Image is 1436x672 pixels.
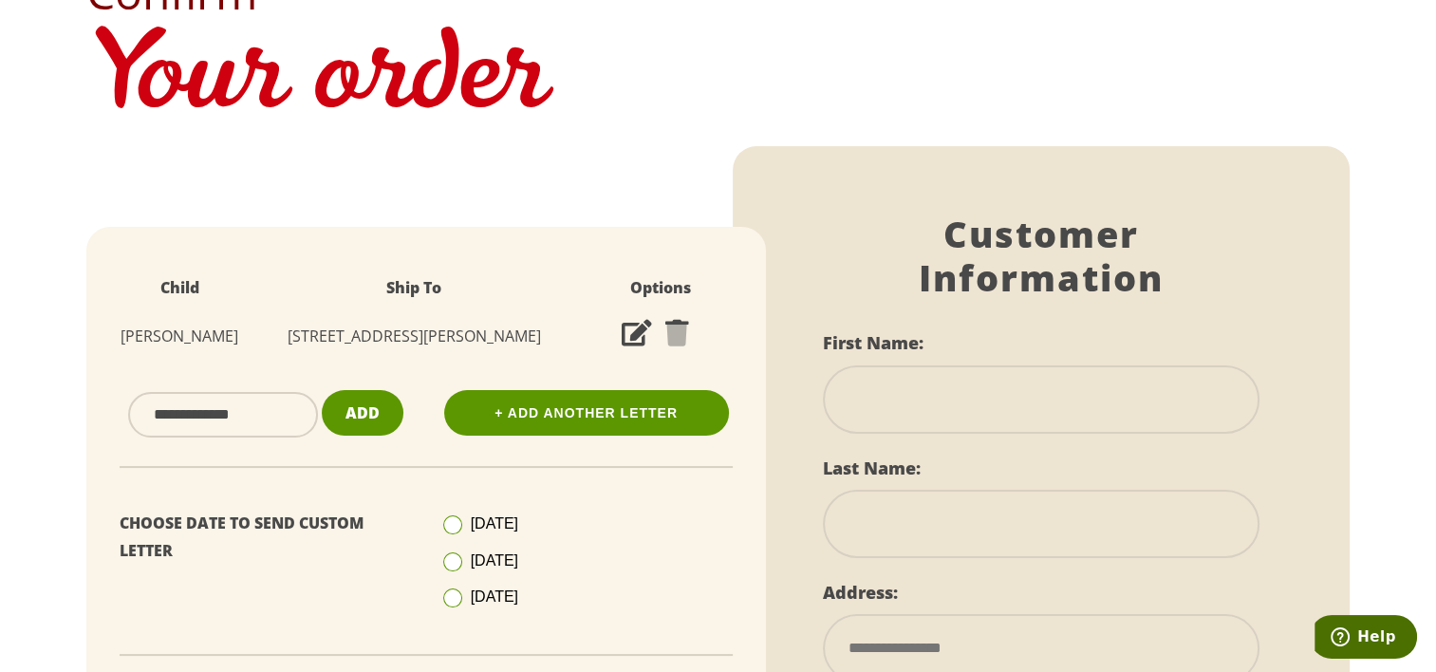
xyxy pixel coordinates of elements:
label: Address: [823,581,898,604]
p: Choose Date To Send Custom Letter [120,510,412,565]
span: [DATE] [471,515,518,532]
label: First Name: [823,331,923,354]
th: Child [105,265,254,311]
label: Last Name: [823,457,921,479]
td: [STREET_ADDRESS][PERSON_NAME] [253,311,573,362]
iframe: Opens a widget where you can find more information [1315,615,1417,663]
td: [PERSON_NAME] [105,311,254,362]
a: + Add Another Letter [444,390,729,436]
span: [DATE] [471,588,518,605]
th: Options [574,265,747,311]
h1: Your order [86,15,1351,146]
span: [DATE] [471,552,518,569]
h1: Customer Information [823,213,1260,299]
span: Add [345,402,380,423]
th: Ship To [253,265,573,311]
button: Add [322,390,403,437]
